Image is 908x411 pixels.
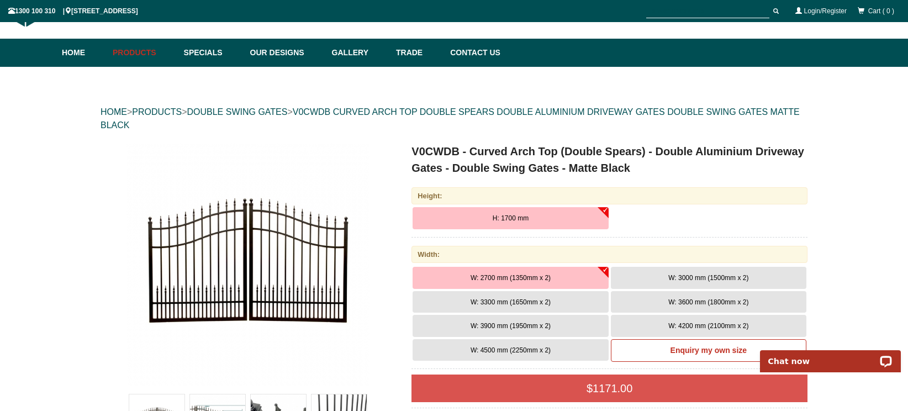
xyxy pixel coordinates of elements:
[101,107,127,117] a: HOME
[471,298,551,306] span: W: 3300 mm (1650mm x 2)
[611,291,806,313] button: W: 3600 mm (1800mm x 2)
[132,107,182,117] a: PRODUCTS
[102,143,394,386] a: V0CWDB - Curved Arch Top (Double Spears) - Double Aluminium Driveway Gates - Double Swing Gates -...
[411,375,807,402] div: $
[245,39,326,67] a: Our Designs
[804,7,847,15] a: Login/Register
[611,339,806,362] a: Enquiry my own size
[413,339,608,361] button: W: 4500 mm (2250mm x 2)
[411,143,807,176] h1: V0CWDB - Curved Arch Top (Double Spears) - Double Aluminium Driveway Gates - Double Swing Gates -...
[471,346,551,354] span: W: 4500 mm (2250mm x 2)
[668,298,748,306] span: W: 3600 mm (1800mm x 2)
[326,39,390,67] a: Gallery
[611,267,806,289] button: W: 3000 mm (1500mm x 2)
[8,7,138,15] span: 1300 100 310 | [STREET_ADDRESS]
[471,274,551,282] span: W: 2700 mm (1350mm x 2)
[593,382,632,394] span: 1171.00
[413,291,608,313] button: W: 3300 mm (1650mm x 2)
[411,246,807,263] div: Width:
[413,315,608,337] button: W: 3900 mm (1950mm x 2)
[471,322,551,330] span: W: 3900 mm (1950mm x 2)
[668,274,748,282] span: W: 3000 mm (1500mm x 2)
[62,39,107,67] a: Home
[101,94,807,143] div: > > >
[413,207,608,229] button: H: 1700 mm
[126,143,369,386] img: V0CWDB - Curved Arch Top (Double Spears) - Double Aluminium Driveway Gates - Double Swing Gates -...
[646,4,769,18] input: SEARCH PRODUCTS
[668,322,748,330] span: W: 4200 mm (2100mm x 2)
[107,39,178,67] a: Products
[868,7,894,15] span: Cart ( 0 )
[390,39,445,67] a: Trade
[611,315,806,337] button: W: 4200 mm (2100mm x 2)
[411,187,807,204] div: Height:
[753,338,908,372] iframe: LiveChat chat widget
[187,107,287,117] a: DOUBLE SWING GATES
[445,39,500,67] a: Contact Us
[493,214,529,222] span: H: 1700 mm
[671,346,747,355] b: Enquiry my own size
[101,107,800,130] a: V0CWDB CURVED ARCH TOP DOUBLE SPEARS DOUBLE ALUMINIUM DRIVEWAY GATES DOUBLE SWING GATES MATTE BLACK
[413,267,608,289] button: W: 2700 mm (1350mm x 2)
[178,39,245,67] a: Specials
